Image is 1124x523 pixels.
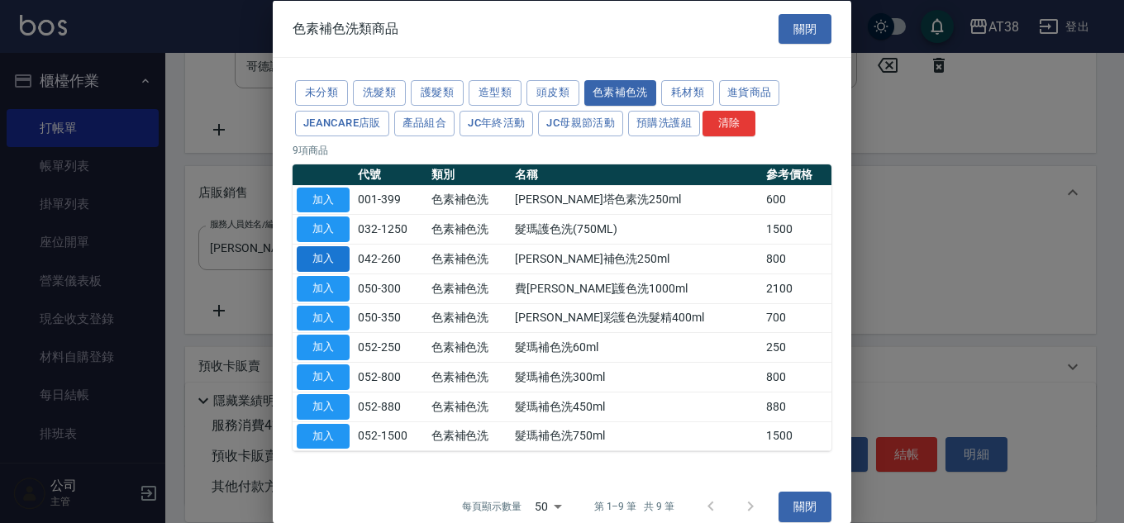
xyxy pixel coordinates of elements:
th: 參考價格 [762,164,831,185]
td: 色素補色洗 [427,273,512,303]
td: 700 [762,303,831,333]
button: 造型類 [469,80,522,106]
button: 加入 [297,305,350,330]
button: 關閉 [779,492,831,522]
td: [PERSON_NAME]塔色素洗250ml [511,185,762,215]
td: 髮瑪護色洗(750ML) [511,214,762,244]
td: 色素補色洗 [427,421,512,451]
td: 色素補色洗 [427,392,512,421]
button: 耗材類 [661,80,714,106]
p: 每頁顯示數量 [462,499,522,514]
td: 色素補色洗 [427,244,512,273]
td: 050-300 [354,273,427,303]
button: 加入 [297,364,350,390]
td: 880 [762,392,831,421]
td: 1500 [762,421,831,451]
button: 清除 [702,110,755,136]
td: 髮瑪補色洗450ml [511,392,762,421]
td: 色素補色洗 [427,185,512,215]
td: 髮瑪補色洗750ml [511,421,762,451]
button: 加入 [297,246,350,272]
td: 800 [762,362,831,392]
td: 色素補色洗 [427,303,512,333]
td: 001-399 [354,185,427,215]
th: 名稱 [511,164,762,185]
button: JeanCare店販 [295,110,389,136]
button: 加入 [297,393,350,419]
button: 洗髮類 [353,80,406,106]
p: 第 1–9 筆 共 9 筆 [594,499,674,514]
td: 052-880 [354,392,427,421]
td: 250 [762,332,831,362]
th: 代號 [354,164,427,185]
button: 加入 [297,335,350,360]
td: 052-800 [354,362,427,392]
td: 800 [762,244,831,273]
button: JC年終活動 [460,110,533,136]
td: 色素補色洗 [427,214,512,244]
button: 未分類 [295,80,348,106]
button: 色素補色洗 [584,80,656,106]
td: [PERSON_NAME]補色洗250ml [511,244,762,273]
td: 色素補色洗 [427,332,512,362]
button: 預購洗護組 [628,110,700,136]
td: 髮瑪補色洗300ml [511,362,762,392]
td: 髮瑪補色洗60ml [511,332,762,362]
button: 關閉 [779,13,831,44]
button: 加入 [297,187,350,212]
td: 費[PERSON_NAME]護色洗1000ml [511,273,762,303]
p: 9 項商品 [293,142,831,157]
button: 頭皮類 [526,80,579,106]
td: 1500 [762,214,831,244]
td: 052-250 [354,332,427,362]
button: 護髮類 [411,80,464,106]
td: 色素補色洗 [427,362,512,392]
button: 產品組合 [394,110,455,136]
td: 600 [762,185,831,215]
button: 加入 [297,275,350,301]
th: 類別 [427,164,512,185]
td: 032-1250 [354,214,427,244]
td: 052-1500 [354,421,427,451]
button: 加入 [297,216,350,242]
td: 2100 [762,273,831,303]
td: 050-350 [354,303,427,333]
button: JC母親節活動 [538,110,623,136]
td: [PERSON_NAME]彩護色洗髮精400ml [511,303,762,333]
button: 加入 [297,423,350,449]
td: 042-260 [354,244,427,273]
span: 色素補色洗類商品 [293,20,398,36]
button: 進貨商品 [719,80,780,106]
